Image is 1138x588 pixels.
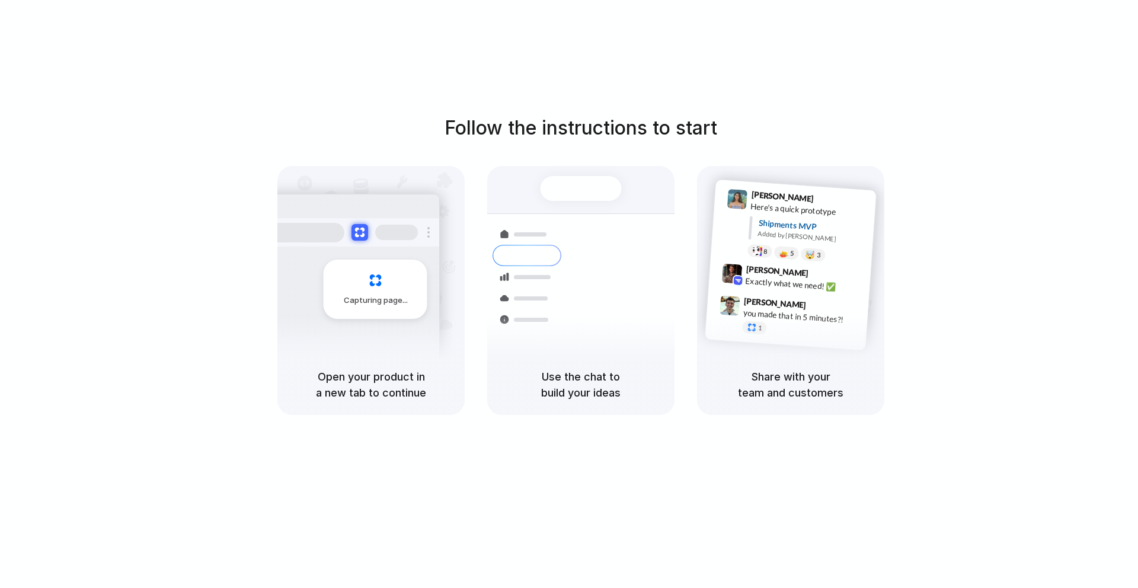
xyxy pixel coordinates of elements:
div: you made that in 5 minutes?! [743,307,861,327]
div: 🤯 [805,251,816,260]
span: 9:42 AM [812,269,836,283]
div: Exactly what we need! ✅ [745,275,864,295]
h5: Use the chat to build your ideas [501,369,660,401]
span: 3 [817,252,821,258]
span: [PERSON_NAME] [751,188,814,205]
div: Added by [PERSON_NAME] [757,229,867,246]
span: 8 [763,248,768,255]
div: Here's a quick prototype [750,200,869,220]
span: 1 [758,325,762,331]
span: Capturing page [344,295,410,306]
span: [PERSON_NAME] [744,295,807,312]
span: 5 [790,250,794,257]
span: 9:41 AM [817,194,842,208]
div: Shipments MVP [758,217,868,237]
h1: Follow the instructions to start [445,114,717,142]
h5: Open your product in a new tab to continue [292,369,450,401]
span: [PERSON_NAME] [746,263,808,280]
span: 9:47 AM [810,301,834,315]
h5: Share with your team and customers [711,369,870,401]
